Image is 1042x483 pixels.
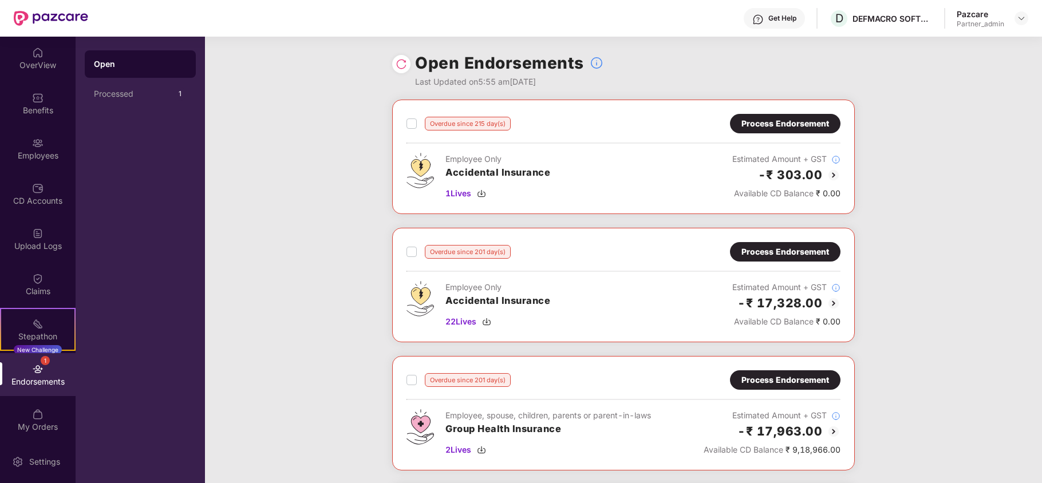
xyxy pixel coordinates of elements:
[477,189,486,198] img: svg+xml;base64,PHN2ZyBpZD0iRG93bmxvYWQtMzJ4MzIiIHhtbG5zPSJodHRwOi8vd3d3LnczLm9yZy8yMDAwL3N2ZyIgd2...
[406,281,434,316] img: svg+xml;base64,PHN2ZyB4bWxucz0iaHR0cDovL3d3dy53My5vcmcvMjAwMC9zdmciIHdpZHRoPSI0OS4zMjEiIGhlaWdodD...
[32,273,44,284] img: svg+xml;base64,PHN2ZyBpZD0iQ2xhaW0iIHhtbG5zPSJodHRwOi8vd3d3LnczLm9yZy8yMDAwL3N2ZyIgd2lkdGg9IjIwIi...
[445,281,550,294] div: Employee Only
[425,245,511,259] div: Overdue since 201 day(s)
[396,58,407,70] img: svg+xml;base64,PHN2ZyBpZD0iUmVsb2FkLTMyeDMyIiB4bWxucz0iaHR0cDovL3d3dy53My5vcmcvMjAwMC9zdmciIHdpZH...
[704,444,840,456] div: ₹ 9,18,966.00
[14,11,88,26] img: New Pazcare Logo
[173,87,187,101] div: 1
[1,331,74,342] div: Stepathon
[734,188,814,198] span: Available CD Balance
[1017,14,1026,23] img: svg+xml;base64,PHN2ZyBpZD0iRHJvcGRvd24tMzJ4MzIiIHhtbG5zPSJodHRwOi8vd3d3LnczLm9yZy8yMDAwL3N2ZyIgd2...
[32,409,44,420] img: svg+xml;base64,PHN2ZyBpZD0iTXlfT3JkZXJzIiBkYXRhLW5hbWU9Ik15IE9yZGVycyIgeG1sbnM9Imh0dHA6Ly93d3cudz...
[445,409,651,422] div: Employee, spouse, children, parents or parent-in-laws
[445,444,471,456] span: 2 Lives
[415,76,603,88] div: Last Updated on 5:55 am[DATE]
[835,11,843,25] span: D
[445,294,550,308] h3: Accidental Insurance
[957,19,1004,29] div: Partner_admin
[704,409,840,422] div: Estimated Amount + GST
[445,153,550,165] div: Employee Only
[445,165,550,180] h3: Accidental Insurance
[94,89,173,98] div: Processed
[737,294,822,312] h2: -₹ 17,328.00
[445,422,651,437] h3: Group Health Insurance
[32,92,44,104] img: svg+xml;base64,PHN2ZyBpZD0iQmVuZWZpdHMiIHhtbG5zPSJodHRwOi8vd3d3LnczLm9yZy8yMDAwL3N2ZyIgd2lkdGg9Ij...
[41,356,50,365] div: 1
[32,183,44,194] img: svg+xml;base64,PHN2ZyBpZD0iQ0RfQWNjb3VudHMiIGRhdGEtbmFtZT0iQ0QgQWNjb3VudHMiIHhtbG5zPSJodHRwOi8vd3...
[768,14,796,23] div: Get Help
[752,14,764,25] img: svg+xml;base64,PHN2ZyBpZD0iSGVscC0zMngzMiIgeG1sbnM9Imh0dHA6Ly93d3cudzMub3JnLzIwMDAvc3ZnIiB3aWR0aD...
[732,187,840,200] div: ₹ 0.00
[827,296,840,310] img: svg+xml;base64,PHN2ZyBpZD0iQmFjay0yMHgyMCIgeG1sbnM9Imh0dHA6Ly93d3cudzMub3JnLzIwMDAvc3ZnIiB3aWR0aD...
[406,153,434,188] img: svg+xml;base64,PHN2ZyB4bWxucz0iaHR0cDovL3d3dy53My5vcmcvMjAwMC9zdmciIHdpZHRoPSI0OS4zMjEiIGhlaWdodD...
[827,168,840,182] img: svg+xml;base64,PHN2ZyBpZD0iQmFjay0yMHgyMCIgeG1sbnM9Imh0dHA6Ly93d3cudzMub3JnLzIwMDAvc3ZnIiB3aWR0aD...
[425,117,511,130] div: Overdue since 215 day(s)
[94,58,187,70] div: Open
[831,283,840,292] img: svg+xml;base64,PHN2ZyBpZD0iSW5mb18tXzMyeDMyIiBkYXRhLW5hbWU9IkluZm8gLSAzMngzMiIgeG1sbnM9Imh0dHA6Ly...
[741,246,829,258] div: Process Endorsement
[758,165,823,184] h2: -₹ 303.00
[737,422,822,441] h2: -₹ 17,963.00
[704,445,783,454] span: Available CD Balance
[415,50,584,76] h1: Open Endorsements
[14,345,62,354] div: New Challenge
[12,456,23,468] img: svg+xml;base64,PHN2ZyBpZD0iU2V0dGluZy0yMHgyMCIgeG1sbnM9Imh0dHA6Ly93d3cudzMub3JnLzIwMDAvc3ZnIiB3aW...
[32,47,44,58] img: svg+xml;base64,PHN2ZyBpZD0iSG9tZSIgeG1sbnM9Imh0dHA6Ly93d3cudzMub3JnLzIwMDAvc3ZnIiB3aWR0aD0iMjAiIG...
[477,445,486,454] img: svg+xml;base64,PHN2ZyBpZD0iRG93bmxvYWQtMzJ4MzIiIHhtbG5zPSJodHRwOi8vd3d3LnczLm9yZy8yMDAwL3N2ZyIgd2...
[732,315,840,328] div: ₹ 0.00
[831,155,840,164] img: svg+xml;base64,PHN2ZyBpZD0iSW5mb18tXzMyeDMyIiBkYXRhLW5hbWU9IkluZm8gLSAzMngzMiIgeG1sbnM9Imh0dHA6Ly...
[741,117,829,130] div: Process Endorsement
[732,281,840,294] div: Estimated Amount + GST
[827,425,840,438] img: svg+xml;base64,PHN2ZyBpZD0iQmFjay0yMHgyMCIgeG1sbnM9Imh0dHA6Ly93d3cudzMub3JnLzIwMDAvc3ZnIiB3aWR0aD...
[445,187,471,200] span: 1 Lives
[32,318,44,330] img: svg+xml;base64,PHN2ZyB4bWxucz0iaHR0cDovL3d3dy53My5vcmcvMjAwMC9zdmciIHdpZHRoPSIyMSIgaGVpZ2h0PSIyMC...
[734,316,814,326] span: Available CD Balance
[482,317,491,326] img: svg+xml;base64,PHN2ZyBpZD0iRG93bmxvYWQtMzJ4MzIiIHhtbG5zPSJodHRwOi8vd3d3LnczLm9yZy8yMDAwL3N2ZyIgd2...
[32,363,44,375] img: svg+xml;base64,PHN2ZyBpZD0iRW5kb3JzZW1lbnRzIiB4bWxucz0iaHR0cDovL3d3dy53My5vcmcvMjAwMC9zdmciIHdpZH...
[957,9,1004,19] div: Pazcare
[590,56,603,70] img: svg+xml;base64,PHN2ZyBpZD0iSW5mb18tXzMyeDMyIiBkYXRhLW5hbWU9IkluZm8gLSAzMngzMiIgeG1sbnM9Imh0dHA6Ly...
[32,228,44,239] img: svg+xml;base64,PHN2ZyBpZD0iVXBsb2FkX0xvZ3MiIGRhdGEtbmFtZT0iVXBsb2FkIExvZ3MiIHhtbG5zPSJodHRwOi8vd3...
[445,315,476,328] span: 22 Lives
[26,456,64,468] div: Settings
[32,137,44,149] img: svg+xml;base64,PHN2ZyBpZD0iRW1wbG95ZWVzIiB4bWxucz0iaHR0cDovL3d3dy53My5vcmcvMjAwMC9zdmciIHdpZHRoPS...
[732,153,840,165] div: Estimated Amount + GST
[831,411,840,421] img: svg+xml;base64,PHN2ZyBpZD0iSW5mb18tXzMyeDMyIiBkYXRhLW5hbWU9IkluZm8gLSAzMngzMiIgeG1sbnM9Imh0dHA6Ly...
[425,373,511,387] div: Overdue since 201 day(s)
[852,13,933,24] div: DEFMACRO SOFTWARE PRIVATE LIMITED
[406,409,434,445] img: svg+xml;base64,PHN2ZyB4bWxucz0iaHR0cDovL3d3dy53My5vcmcvMjAwMC9zdmciIHdpZHRoPSI0Ny43MTQiIGhlaWdodD...
[741,374,829,386] div: Process Endorsement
